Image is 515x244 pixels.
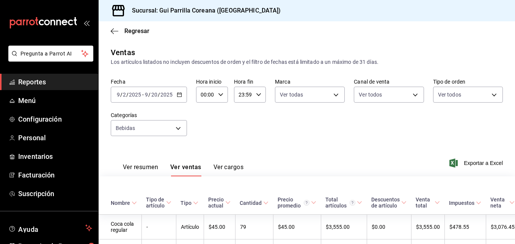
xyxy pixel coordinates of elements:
button: Ver cargos [214,163,244,176]
label: Marca [275,79,345,84]
span: Suscripción [18,189,92,199]
td: 79 [235,215,273,239]
span: Ver todos [359,91,382,98]
div: Ventas [111,47,135,58]
label: Fecha [111,79,187,84]
span: / [148,92,151,98]
button: Ver ventas [170,163,201,176]
input: ---- [129,92,141,98]
div: Impuestos [449,200,474,206]
div: Tipo [181,200,192,206]
span: / [158,92,160,98]
span: / [126,92,129,98]
label: Hora fin [234,79,266,84]
button: Ver resumen [123,163,158,176]
span: Tipo de artículo [146,196,171,209]
span: Ayuda [18,223,82,233]
td: Artículo [176,215,204,239]
td: $0.00 [367,215,411,239]
div: Venta neta [490,196,508,209]
td: $3,555.00 [321,215,367,239]
span: Ver todos [438,91,461,98]
span: Impuestos [449,200,481,206]
span: Inventarios [18,151,92,162]
input: -- [144,92,148,98]
input: -- [122,92,126,98]
label: Categorías [111,112,187,118]
label: Hora inicio [196,79,228,84]
span: Nombre [111,200,137,206]
span: Precio promedio [278,196,316,209]
span: Total artículos [325,196,362,209]
h3: Sucursal: Gui Parrilla Coreana ([GEOGRAPHIC_DATA]) [126,6,281,15]
div: Precio actual [208,196,224,209]
label: Tipo de orden [433,79,503,84]
div: navigation tabs [123,163,243,176]
span: Bebidas [116,124,135,132]
span: Configuración [18,114,92,124]
div: Cantidad [240,200,262,206]
span: Venta total [416,196,440,209]
td: - [141,215,176,239]
div: Los artículos listados no incluyen descuentos de orden y el filtro de fechas está limitado a un m... [111,58,503,66]
td: $3,555.00 [411,215,444,239]
a: Pregunta a Parrot AI [5,55,93,63]
span: Pregunta a Parrot AI [20,50,82,58]
span: / [120,92,122,98]
span: Tipo [181,200,198,206]
div: Precio promedio [278,196,309,209]
svg: Precio promedio = Total artículos / cantidad [304,200,309,206]
span: Reportes [18,77,92,87]
span: - [142,92,144,98]
label: Canal de venta [354,79,424,84]
svg: El total artículos considera cambios de precios en los artículos así como costos adicionales por ... [350,200,355,206]
td: Coca cola regular [99,215,141,239]
td: $478.55 [444,215,486,239]
input: ---- [160,92,173,98]
td: $45.00 [273,215,321,239]
input: -- [151,92,158,98]
span: Personal [18,133,92,143]
span: Precio actual [208,196,231,209]
div: Total artículos [325,196,355,209]
span: Cantidad [240,200,268,206]
div: Descuentos de artículo [371,196,400,209]
button: open_drawer_menu [83,20,89,26]
span: Regresar [124,27,149,35]
div: Nombre [111,200,130,206]
div: Venta total [416,196,433,209]
button: Regresar [111,27,149,35]
span: Ver todas [280,91,303,98]
td: $45.00 [204,215,235,239]
span: Facturación [18,170,92,180]
div: Tipo de artículo [146,196,165,209]
span: Menú [18,95,92,106]
button: Exportar a Excel [451,158,503,168]
span: Venta neta [490,196,515,209]
button: Pregunta a Parrot AI [8,46,93,62]
span: Descuentos de artículo [371,196,407,209]
input: -- [116,92,120,98]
